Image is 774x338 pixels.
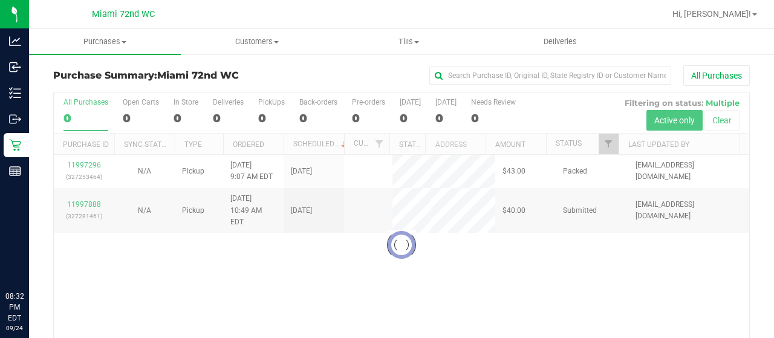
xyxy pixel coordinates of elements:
[29,29,181,54] a: Purchases
[9,113,21,125] inline-svg: Outbound
[9,139,21,151] inline-svg: Retail
[53,70,285,81] h3: Purchase Summary:
[181,36,332,47] span: Customers
[9,165,21,177] inline-svg: Reports
[484,29,636,54] a: Deliveries
[157,70,239,81] span: Miami 72nd WC
[92,9,155,19] span: Miami 72nd WC
[29,36,181,47] span: Purchases
[9,35,21,47] inline-svg: Analytics
[429,67,671,85] input: Search Purchase ID, Original ID, State Registry ID or Customer Name...
[181,29,333,54] a: Customers
[9,87,21,99] inline-svg: Inventory
[5,291,24,323] p: 08:32 PM EDT
[527,36,593,47] span: Deliveries
[9,61,21,73] inline-svg: Inbound
[12,241,48,278] iframe: Resource center
[333,36,484,47] span: Tills
[333,29,484,54] a: Tills
[672,9,751,19] span: Hi, [PERSON_NAME]!
[683,65,750,86] button: All Purchases
[36,239,50,254] iframe: Resource center unread badge
[5,323,24,333] p: 09/24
